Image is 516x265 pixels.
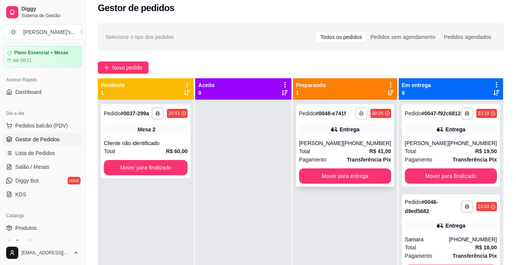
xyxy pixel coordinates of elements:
button: Pedidos balcão (PDV) [3,120,82,132]
p: 0 [198,89,215,97]
span: Pedido [299,110,316,116]
strong: Transferência Pix [453,157,497,163]
div: Catálogo [3,210,82,222]
span: KDS [15,191,26,198]
strong: R$ 41,00 [369,148,391,154]
div: Pedidos sem agendamento [366,32,440,42]
a: Produtos [3,222,82,234]
span: Novo pedido [112,63,142,72]
strong: # 0037-299a [121,110,149,116]
div: [PHONE_NUMBER] [449,236,497,243]
div: 2 [152,126,155,133]
div: Entrega [340,126,359,133]
div: [PERSON_NAME] [299,139,343,147]
strong: Transferência Pix [453,253,497,259]
p: 1 [296,89,326,97]
button: Select a team [3,24,82,40]
p: Aceito [198,81,215,89]
strong: # 0048-e741f [315,110,346,116]
span: Diggy Bot [15,177,39,184]
article: até 08/11 [13,57,32,63]
span: [EMAIL_ADDRESS][DOMAIN_NAME] [21,250,70,256]
a: DiggySistema de Gestão [3,3,82,21]
span: O [10,28,17,36]
span: Produtos [15,224,37,232]
a: Lista de Pedidos [3,147,82,159]
div: [PERSON_NAME]'s ... [23,28,75,36]
a: Gestor de Pedidos [3,133,82,145]
div: Todos os pedidos [316,32,366,42]
p: Pendente [101,81,125,89]
span: Pagamento [299,155,327,164]
strong: R$ 19,50 [475,148,497,154]
span: Pedido [405,199,422,205]
div: Samara [405,236,449,243]
span: Salão / Mesas [15,163,49,171]
div: Cliente não identificado [104,139,188,147]
div: [PERSON_NAME] [405,139,449,147]
button: Novo pedido [98,61,149,74]
div: [PHONE_NUMBER] [343,139,391,147]
p: Preparando [296,81,326,89]
div: Entrega [445,126,465,133]
span: Total [104,147,115,155]
div: Acesso Rápido [3,74,82,86]
span: Pedido [104,110,121,116]
button: Mover para entrega [299,168,391,184]
div: 23:19 [478,110,489,116]
div: 00:25 [372,110,383,116]
span: Sistema de Gestão [21,13,79,19]
span: Total [405,147,416,155]
a: Diggy Botnovo [3,175,82,187]
strong: # 0047-f92c6812 [421,110,461,116]
span: Diggy [21,6,79,13]
strong: # 0046-d9ed5682 [405,199,438,214]
span: Pedidos balcão (PDV) [15,122,68,129]
button: [EMAIL_ADDRESS][DOMAIN_NAME] [3,244,82,262]
span: Lista de Pedidos [15,149,55,157]
span: Mesa [137,126,151,133]
a: Plano Essencial + Mesasaté 08/11 [3,46,82,68]
p: 1 [101,89,125,97]
div: [PHONE_NUMBER] [449,139,497,147]
p: 9 [402,89,431,97]
span: plus [104,65,109,70]
span: Pedido [405,110,422,116]
button: Mover para finalizado [405,168,497,184]
span: Pagamento [405,252,432,260]
a: Complementos [3,236,82,248]
span: Total [405,243,416,252]
strong: R$ 18,00 [475,244,497,250]
strong: Transferência Pix [347,157,391,163]
span: Complementos [15,238,51,246]
article: Plano Essencial + Mesas [14,50,68,56]
a: Salão / Mesas [3,161,82,173]
div: Pedidos agendados [440,32,495,42]
a: KDS [3,188,82,200]
h2: Gestor de pedidos [98,2,175,14]
p: Em entrega [402,81,431,89]
strong: R$ 60,00 [166,148,188,154]
a: Dashboard [3,86,82,98]
div: Dia a dia [3,107,82,120]
button: Mover para finalizado [104,160,188,175]
span: Gestor de Pedidos [15,136,60,143]
div: 20:51 [168,110,180,116]
span: Selecione o tipo dos pedidos [105,33,174,41]
span: Dashboard [15,88,42,96]
div: 23:03 [478,204,489,210]
span: Pagamento [405,155,432,164]
div: Entrega [445,222,465,229]
span: Total [299,147,311,155]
